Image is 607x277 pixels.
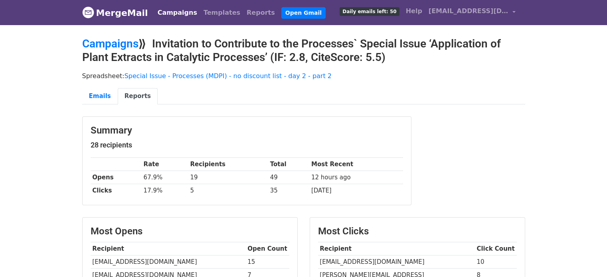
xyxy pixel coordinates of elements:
a: Help [403,3,425,19]
a: Daily emails left: 50 [336,3,402,19]
h3: Most Opens [91,226,289,237]
td: 35 [268,184,309,197]
a: MergeMail [82,4,148,21]
h3: Summary [91,125,403,136]
th: Recipients [188,158,268,171]
td: [DATE] [309,184,403,197]
p: Spreadsheet: [82,72,525,80]
td: 49 [268,171,309,184]
a: [EMAIL_ADDRESS][DOMAIN_NAME] [425,3,519,22]
th: Recipient [91,242,246,255]
span: Daily emails left: 50 [340,7,399,16]
th: Open Count [246,242,289,255]
a: Emails [82,88,118,104]
td: [EMAIL_ADDRESS][DOMAIN_NAME] [318,255,475,269]
img: MergeMail logo [82,6,94,18]
h3: Most Clicks [318,226,517,237]
a: Reports [243,5,278,21]
th: Clicks [91,184,142,197]
th: Recipient [318,242,475,255]
td: 12 hours ago [309,171,403,184]
h2: ⟫ Invitation to Contribute to the Processes` Special Issue ‘Application of Plant Extracts in Cata... [82,37,525,64]
a: Special Issue - Processes (MDPI) - no discount list - day 2 - part 2 [125,72,332,80]
td: 10 [475,255,517,269]
h5: 28 recipients [91,141,403,149]
th: Total [268,158,309,171]
a: Open Gmail [281,7,326,19]
th: Click Count [475,242,517,255]
td: 5 [188,184,268,197]
a: Templates [200,5,243,21]
th: Opens [91,171,142,184]
td: 19 [188,171,268,184]
a: Campaigns [154,5,200,21]
td: 17.9% [142,184,188,197]
th: Most Recent [309,158,403,171]
a: Campaigns [82,37,138,50]
td: [EMAIL_ADDRESS][DOMAIN_NAME] [91,255,246,269]
th: Rate [142,158,188,171]
span: [EMAIL_ADDRESS][DOMAIN_NAME] [429,6,508,16]
a: Reports [118,88,158,104]
td: 67.9% [142,171,188,184]
td: 15 [246,255,289,269]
